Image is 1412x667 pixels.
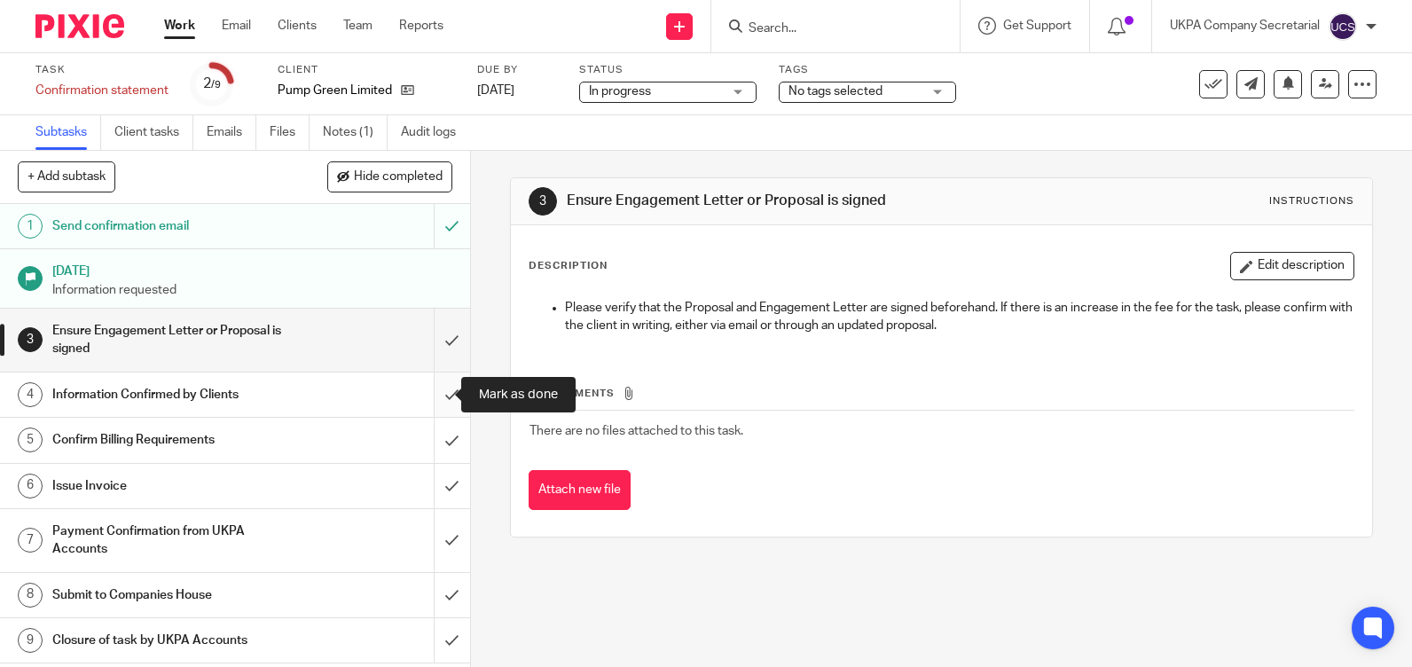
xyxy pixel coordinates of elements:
input: Search [747,21,906,37]
a: Email [222,17,251,35]
a: Clients [278,17,317,35]
h1: Payment Confirmation from UKPA Accounts [52,518,294,563]
div: 5 [18,428,43,452]
p: Information requested [52,281,452,299]
span: In progress [589,85,651,98]
div: 2 [203,74,221,94]
span: Get Support [1003,20,1071,32]
div: Confirmation statement [35,82,169,99]
h1: Confirm Billing Requirements [52,427,294,453]
p: Pump Green Limited [278,82,392,99]
a: Emails [207,115,256,150]
small: /9 [211,80,221,90]
span: Hide completed [354,170,443,184]
a: Subtasks [35,115,101,150]
button: Edit description [1230,252,1354,280]
label: Due by [477,63,557,77]
span: There are no files attached to this task. [529,425,743,437]
div: 6 [18,474,43,498]
p: UKPA Company Secretarial [1170,17,1320,35]
a: Client tasks [114,115,193,150]
h1: Send confirmation email [52,213,294,239]
div: 3 [529,187,557,216]
span: No tags selected [788,85,882,98]
button: + Add subtask [18,161,115,192]
div: 9 [18,628,43,653]
a: Work [164,17,195,35]
p: Description [529,259,608,273]
label: Status [579,63,757,77]
label: Task [35,63,169,77]
a: Team [343,17,373,35]
a: Audit logs [401,115,469,150]
h1: Ensure Engagement Letter or Proposal is signed [567,192,979,210]
span: [DATE] [477,84,514,97]
h1: Information Confirmed by Clients [52,381,294,408]
button: Attach new file [529,470,631,510]
label: Client [278,63,455,77]
h1: Issue Invoice [52,473,294,499]
h1: Closure of task by UKPA Accounts [52,627,294,654]
div: 7 [18,528,43,553]
div: 8 [18,583,43,608]
div: 1 [18,214,43,239]
label: Tags [779,63,956,77]
h1: Ensure Engagement Letter or Proposal is signed [52,318,294,363]
p: Please verify that the Proposal and Engagement Letter are signed beforehand. If there is an incre... [565,299,1353,335]
button: Hide completed [327,161,452,192]
img: svg%3E [1329,12,1357,41]
div: 3 [18,327,43,352]
h1: [DATE] [52,258,452,280]
a: Notes (1) [323,115,388,150]
a: Reports [399,17,443,35]
div: Instructions [1269,194,1354,208]
img: Pixie [35,14,124,38]
h1: Submit to Companies House [52,582,294,608]
span: Attachments [529,388,615,398]
div: 4 [18,382,43,407]
a: Files [270,115,310,150]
